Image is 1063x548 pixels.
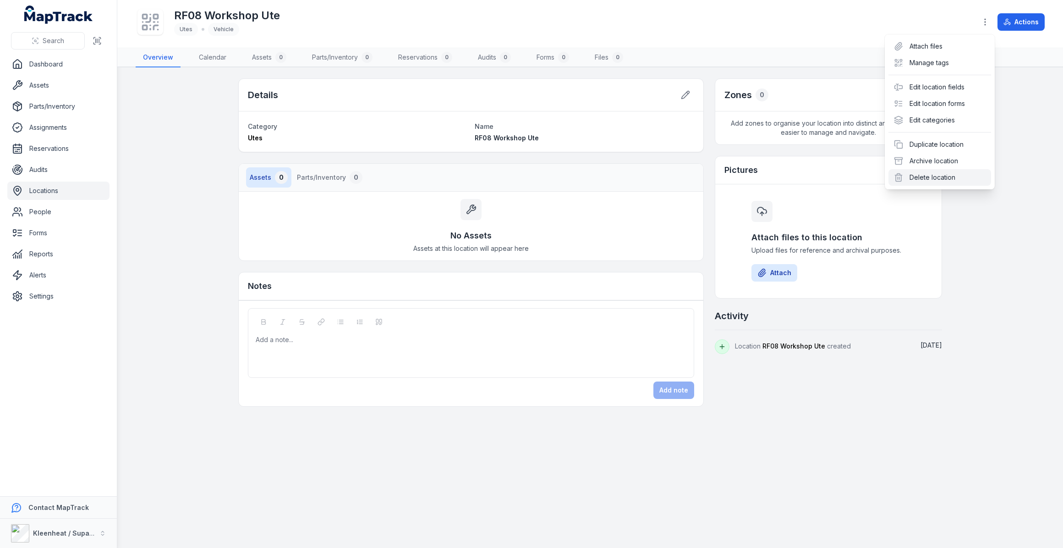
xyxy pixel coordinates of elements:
[888,95,991,112] div: Edit location forms
[888,169,991,186] div: Delete location
[888,153,991,169] div: Archive location
[888,112,991,128] div: Edit categories
[888,38,991,55] div: Attach files
[888,79,991,95] div: Edit location fields
[888,55,991,71] div: Manage tags
[888,136,991,153] div: Duplicate location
